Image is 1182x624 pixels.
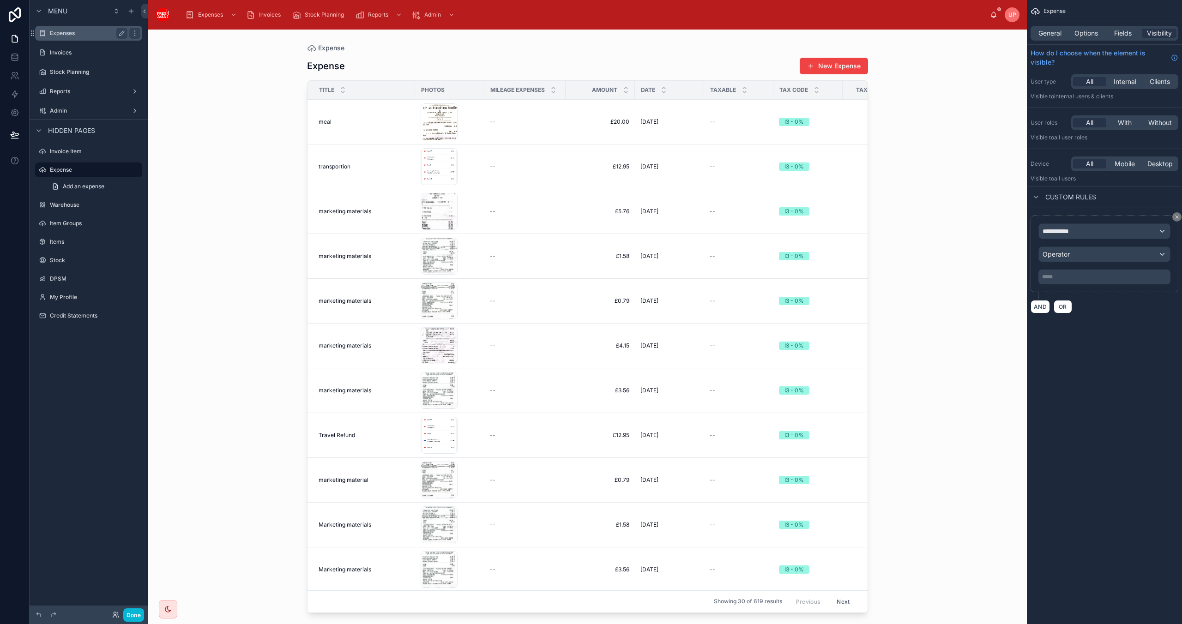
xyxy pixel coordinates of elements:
[1054,93,1113,100] span: Internal users & clients
[1086,77,1093,86] span: All
[830,594,856,609] button: Next
[198,11,223,18] span: Expenses
[592,86,617,94] span: Amount
[50,88,127,95] label: Reports
[1045,192,1096,202] span: Custom rules
[1031,300,1050,313] button: AND
[155,7,170,22] img: App logo
[424,11,441,18] span: Admin
[1118,118,1132,127] span: With
[35,45,142,60] a: Invoices
[641,86,655,94] span: Date
[368,11,388,18] span: Reports
[1115,159,1135,168] span: Mobile
[243,6,287,23] a: Invoices
[1054,175,1076,182] span: all users
[1114,77,1136,86] span: Internal
[1031,78,1067,85] label: User type
[50,68,140,76] label: Stock Planning
[1054,134,1087,141] span: All user roles
[409,6,459,23] a: Admin
[1031,93,1178,100] p: Visible to
[305,11,344,18] span: Stock Planning
[182,6,241,23] a: Expenses
[1008,11,1016,18] span: UP
[1043,250,1070,258] span: Operator
[1074,29,1098,38] span: Options
[1147,159,1173,168] span: Desktop
[50,49,140,56] label: Invoices
[50,107,127,114] label: Admin
[1031,175,1178,182] p: Visible to
[35,162,142,177] a: Expense
[50,312,140,319] label: Credit Statements
[259,11,281,18] span: Invoices
[35,144,142,159] a: Invoice Item
[319,86,334,94] span: Title
[1114,29,1132,38] span: Fields
[178,5,990,25] div: scrollable content
[50,238,140,246] label: Items
[490,86,545,94] span: Mileage expenses
[35,103,142,118] a: Admin
[48,6,67,16] span: Menu
[50,148,140,155] label: Invoice Item
[35,234,142,249] a: Items
[35,271,142,286] a: DPSM
[1086,118,1093,127] span: All
[1147,29,1172,38] span: Visibility
[1150,77,1170,86] span: Clients
[46,179,142,194] a: Add an expense
[35,84,142,99] a: Reports
[856,86,894,94] span: Tax Amount
[352,6,407,23] a: Reports
[63,183,104,190] span: Add an expense
[123,608,144,622] button: Done
[35,26,142,41] a: Expenses
[1057,303,1069,310] span: OR
[35,253,142,268] a: Stock
[35,216,142,231] a: Item Groups
[1038,29,1061,38] span: General
[50,294,140,301] label: My Profile
[710,86,736,94] span: Taxable
[50,220,140,227] label: Item Groups
[35,290,142,305] a: My Profile
[1148,118,1172,127] span: Without
[35,65,142,79] a: Stock Planning
[289,6,350,23] a: Stock Planning
[1031,48,1167,67] span: How do I choose when the element is visible?
[35,198,142,212] a: Warehouse
[50,30,124,37] label: Expenses
[50,257,140,264] label: Stock
[1031,48,1178,67] a: How do I choose when the element is visible?
[421,86,445,94] span: Photos
[1086,159,1093,168] span: All
[35,308,142,323] a: Credit Statements
[1038,246,1170,262] button: Operator
[50,166,137,174] label: Expense
[1031,119,1067,126] label: User roles
[50,201,140,209] label: Warehouse
[1054,300,1072,313] button: OR
[1031,134,1178,141] p: Visible to
[1043,7,1066,15] span: Expense
[48,126,95,135] span: Hidden pages
[50,275,140,282] label: DPSM
[1031,160,1067,168] label: Device
[714,598,782,606] span: Showing 30 of 619 results
[779,86,808,94] span: Tax Code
